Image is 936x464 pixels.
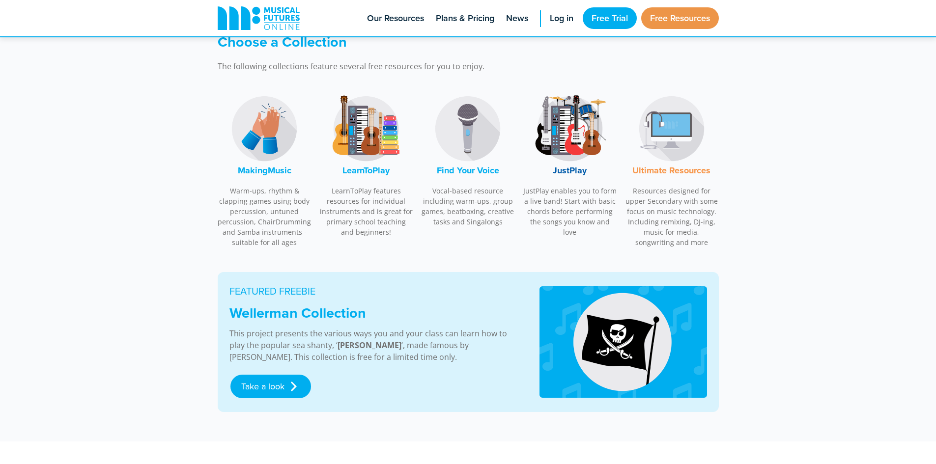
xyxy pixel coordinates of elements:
a: Music Technology LogoUltimate Resources Resources designed for upper Secondary with some focus on... [624,87,719,253]
span: Plans & Pricing [436,12,494,25]
p: Resources designed for upper Secondary with some focus on music technology. Including remixing, D... [624,186,719,247]
a: Free Resources [641,7,719,29]
a: JustPlay LogoJustPlay JustPlay enables you to form a live band! Start with basic chords before pe... [523,87,617,243]
span: Our Resources [367,12,424,25]
p: JustPlay enables you to form a live band! Start with basic chords before performing the songs you... [523,186,617,237]
font: Ultimate Resources [632,164,710,177]
p: LearnToPlay features resources for individual instruments and is great for primary school teachin... [319,186,414,237]
strong: Wellerman Collection [229,302,366,323]
font: JustPlay [553,164,587,177]
p: Vocal-based resource including warm-ups, group games, beatboxing, creative tasks and Singalongs [421,186,515,227]
img: Find Your Voice Logo [431,92,505,165]
a: Take a look [230,375,311,398]
p: FEATURED FREEBIE [229,284,516,299]
a: MakingMusic LogoMakingMusic Warm-ups, rhythm & clapping games using body percussion, untuned perc... [218,87,312,253]
img: LearnToPlay Logo [329,92,403,165]
img: JustPlay Logo [533,92,607,165]
span: Log in [550,12,573,25]
span: News [506,12,528,25]
a: LearnToPlay LogoLearnToPlay LearnToPlay features resources for individual instruments and is grea... [319,87,414,243]
strong: [PERSON_NAME] [338,340,401,351]
a: Find Your Voice LogoFind Your Voice Vocal-based resource including warm-ups, group games, beatbox... [421,87,515,232]
font: LearnToPlay [342,164,390,177]
img: Music Technology Logo [635,92,709,165]
img: MakingMusic Logo [227,92,301,165]
font: MakingMusic [238,164,291,177]
p: The following collections feature several free resources for you to enjoy. [218,60,601,72]
p: This project presents the various ways you and your class can learn how to play the popular sea s... [229,328,516,363]
font: Find Your Voice [437,164,499,177]
h3: Choose a Collection [218,33,601,51]
a: Free Trial [583,7,637,29]
p: Warm-ups, rhythm & clapping games using body percussion, untuned percussion, ChairDrumming and Sa... [218,186,312,247]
